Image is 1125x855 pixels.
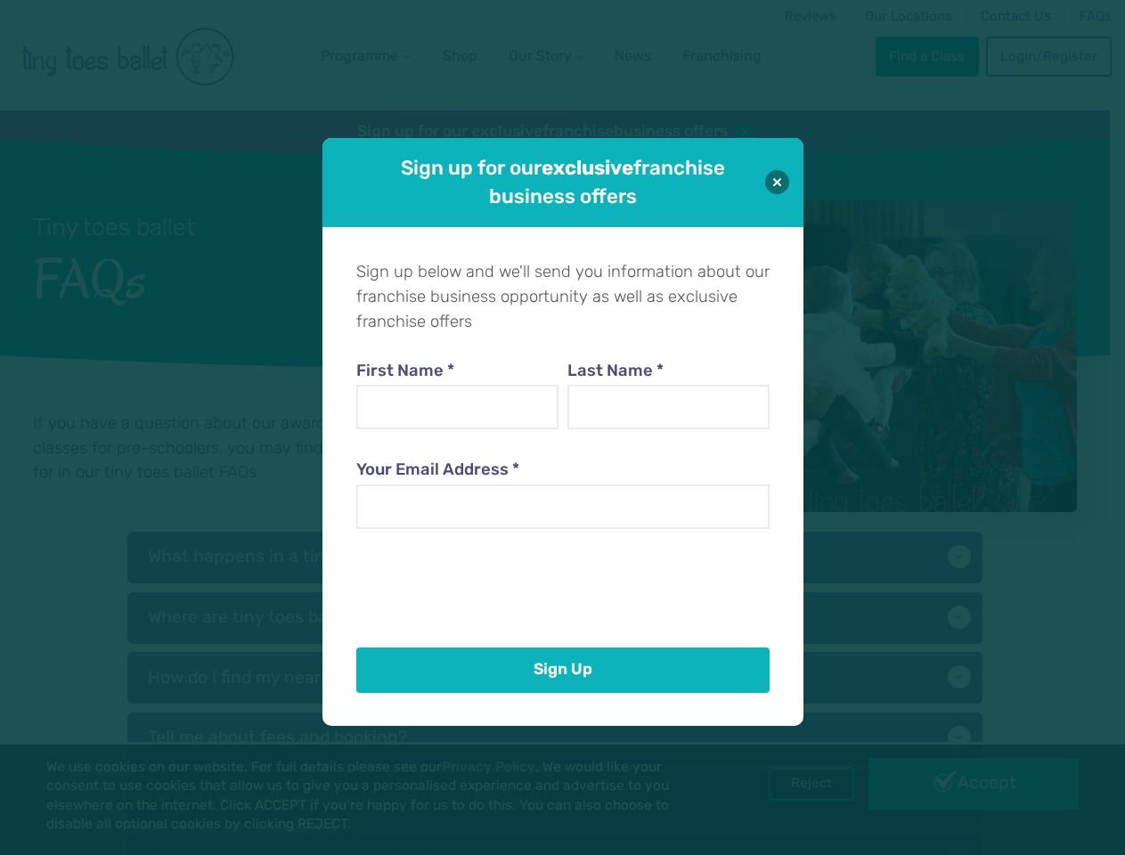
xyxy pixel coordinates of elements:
button: Sign Up [356,647,770,693]
label: Last Name * [567,359,770,384]
label: First Name * [356,359,559,384]
iframe: reCAPTCHA [356,550,627,619]
strong: exclusive [542,156,633,180]
h1: Sign up for our franchise business offers [372,154,754,210]
label: Your Email Address * [356,458,770,483]
p: Sign up below and we'll send you information about our franchise business opportunity as well as ... [356,260,770,334]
